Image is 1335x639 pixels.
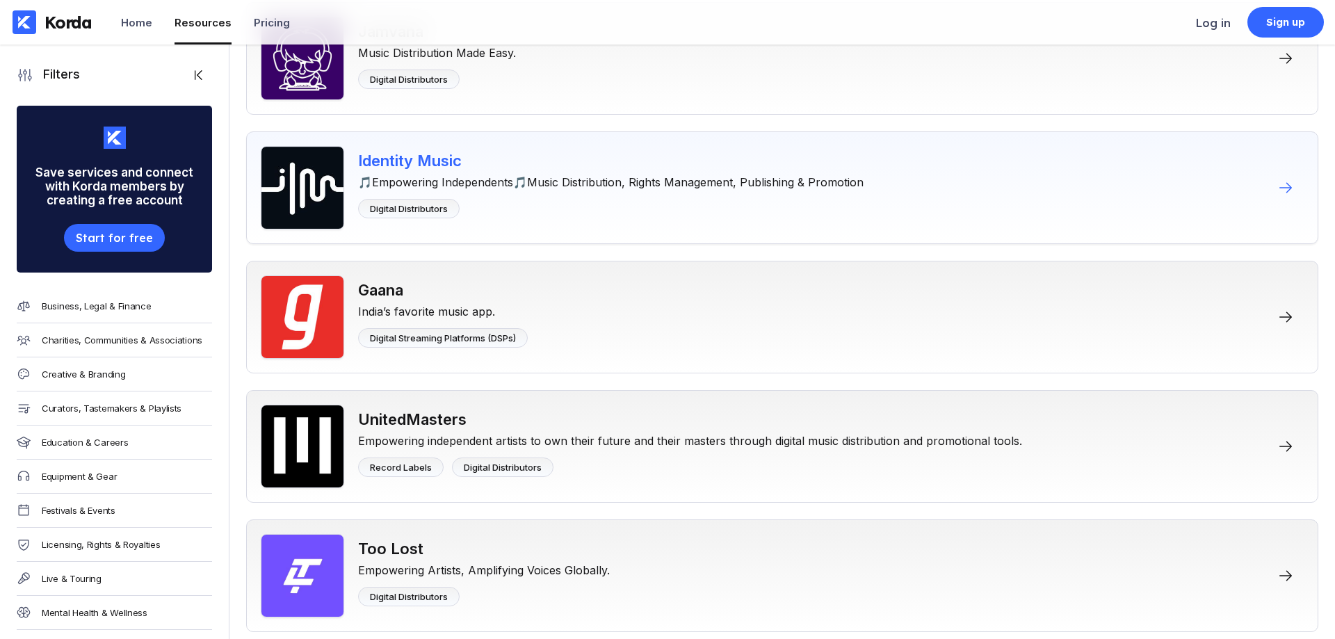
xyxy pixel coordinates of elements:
[261,17,344,100] img: Jamvana
[17,562,212,596] a: Live & Touring
[64,224,164,252] button: Start for free
[42,471,117,482] div: Equipment & Gear
[246,131,1318,244] a: Identity MusicIdentity Music🎵Empowering Independents🎵Music Distribution, Rights Management, Publi...
[464,462,542,473] div: Digital Distributors
[358,170,864,189] div: 🎵Empowering Independents🎵Music Distribution, Rights Management, Publishing & Promotion
[261,275,344,359] img: Gaana
[175,16,232,29] div: Resources
[246,390,1318,503] a: UnitedMastersUnitedMastersEmpowering independent artists to own their future and their masters th...
[76,231,152,245] div: Start for free
[17,596,212,630] a: Mental Health & Wellness
[17,149,212,224] div: Save services and connect with Korda members by creating a free account
[370,332,516,343] div: Digital Streaming Platforms (DSPs)
[1266,15,1306,29] div: Sign up
[42,300,152,312] div: Business, Legal & Finance
[42,437,128,448] div: Education & Careers
[121,16,152,29] div: Home
[42,505,115,516] div: Festivals & Events
[370,462,432,473] div: Record Labels
[17,391,212,426] a: Curators, Tastemakers & Playlists
[42,573,102,584] div: Live & Touring
[17,426,212,460] a: Education & Careers
[42,539,160,550] div: Licensing, Rights & Royalties
[1196,16,1231,30] div: Log in
[1247,7,1324,38] a: Sign up
[261,534,344,617] img: Too Lost
[358,281,528,299] div: Gaana
[261,146,344,229] img: Identity Music
[370,591,448,602] div: Digital Distributors
[246,261,1318,373] a: GaanaGaanaIndia’s favorite music app.Digital Streaming Platforms (DSPs)
[246,519,1318,632] a: Too LostToo LostEmpowering Artists, Amplifying Voices Globally.Digital Distributors
[17,460,212,494] a: Equipment & Gear
[358,40,516,60] div: Music Distribution Made Easy.
[17,289,212,323] a: Business, Legal & Finance
[358,410,1022,428] div: UnitedMasters
[42,334,202,346] div: Charities, Communities & Associations
[17,357,212,391] a: Creative & Branding
[33,67,80,83] div: Filters
[358,152,864,170] div: Identity Music
[358,540,610,558] div: Too Lost
[261,405,344,488] img: UnitedMasters
[358,428,1022,448] div: Empowering independent artists to own their future and their masters through digital music distri...
[358,299,528,318] div: India’s favorite music app.
[42,403,181,414] div: Curators, Tastemakers & Playlists
[17,494,212,528] a: Festivals & Events
[42,369,125,380] div: Creative & Branding
[17,528,212,562] a: Licensing, Rights & Royalties
[358,558,610,577] div: Empowering Artists, Amplifying Voices Globally.
[42,607,147,618] div: Mental Health & Wellness
[44,12,92,33] div: Korda
[370,203,448,214] div: Digital Distributors
[246,2,1318,115] a: JamvanaJamvanaMusic Distribution Made Easy.Digital Distributors
[17,323,212,357] a: Charities, Communities & Associations
[254,16,290,29] div: Pricing
[370,74,448,85] div: Digital Distributors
